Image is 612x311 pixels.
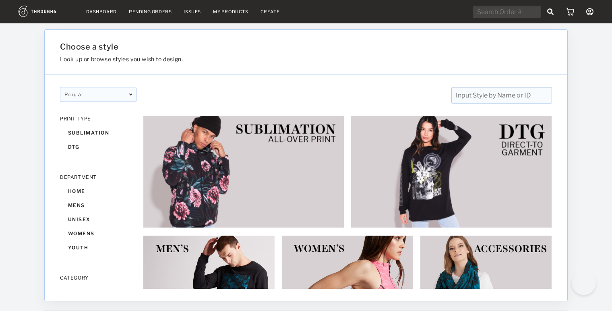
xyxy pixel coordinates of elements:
div: DEPARTMENT [60,174,136,180]
div: PRINT TYPE [60,116,136,122]
div: youth [60,241,136,255]
h3: Look up or browse styles you wish to design. [60,56,469,62]
h1: Choose a style [60,42,469,52]
a: Dashboard [86,9,117,15]
img: 2e253fe2-a06e-4c8d-8f72-5695abdd75b9.jpg [351,116,552,228]
div: dtg [60,140,136,154]
input: Input Style by Name or ID [451,87,552,104]
img: 6ec95eaf-68e2-44b2-82ac-2cbc46e75c33.jpg [143,116,344,228]
a: Create [261,9,280,15]
div: mens [60,198,136,212]
div: popular [60,87,136,102]
iframe: Toggle Customer Support [572,271,596,295]
img: logo.1c10ca64.svg [19,6,74,17]
a: Issues [184,9,201,15]
div: CATEGORY [60,275,136,281]
div: sublimation [60,126,136,140]
div: home [60,184,136,198]
a: Pending Orders [129,9,172,15]
input: Search Order # [473,6,541,18]
div: womens [60,226,136,241]
a: My Products [213,9,248,15]
div: unisex [60,212,136,226]
div: accessories [60,285,136,299]
img: icon_cart.dab5cea1.svg [566,8,574,16]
